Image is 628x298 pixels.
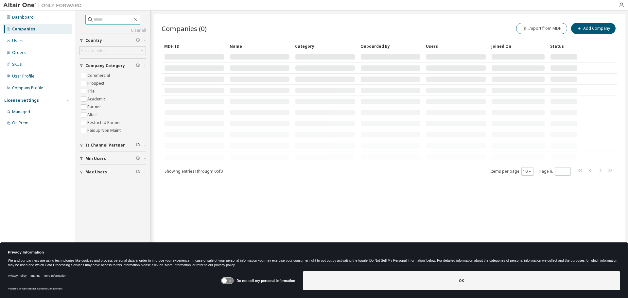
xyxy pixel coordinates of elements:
img: Altair One [3,2,85,9]
div: Users [426,41,486,51]
div: Managed [12,109,30,114]
span: Is Channel Partner [85,143,125,148]
label: Altair [87,111,98,119]
label: Prospect [87,79,106,87]
div: Orders [12,50,26,55]
div: Company Profile [12,85,43,91]
label: Trial [87,87,97,95]
label: Academic [87,95,107,103]
button: Is Channel Partner [79,138,146,152]
div: Name [230,41,290,51]
div: Dashboard [12,15,34,20]
span: Clear filter [136,169,140,175]
span: Page n. [539,167,571,176]
span: Showing entries 1 through 10 of 0 [165,168,223,174]
button: Add Company [571,23,616,34]
span: Min Users [85,156,106,161]
span: Clear filter [136,156,140,161]
label: Paidup Non Maint [87,127,122,134]
span: Max Users [85,169,107,175]
button: Max Users [79,165,146,179]
div: On Prem [12,120,28,126]
div: Users [12,38,24,44]
div: License Settings [4,98,39,103]
span: Clear filter [136,38,140,43]
div: Category [295,41,355,51]
div: User Profile [12,74,34,79]
span: Items per page [490,167,533,176]
span: Country [85,38,102,43]
span: Companies (0) [162,24,207,33]
div: Onboarded By [360,41,421,51]
button: Min Users [79,151,146,166]
span: Company Category [85,63,125,68]
div: Companies [12,26,35,32]
span: Clear filter [136,143,140,148]
div: Click to select [81,48,107,53]
label: Commercial [87,72,111,79]
span: Clear filter [136,63,140,68]
div: SKUs [12,62,22,67]
label: Partner [87,103,102,111]
div: MDH ID [164,41,224,51]
button: Import from MDH [516,23,567,34]
a: Clear all [79,28,146,33]
button: 10 [523,169,532,174]
div: Joined On [491,41,545,51]
button: Company Category [79,59,146,73]
div: Click to select [80,47,146,55]
button: Country [79,33,146,48]
label: Restricted Partner [87,119,122,127]
div: Status [550,41,578,51]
